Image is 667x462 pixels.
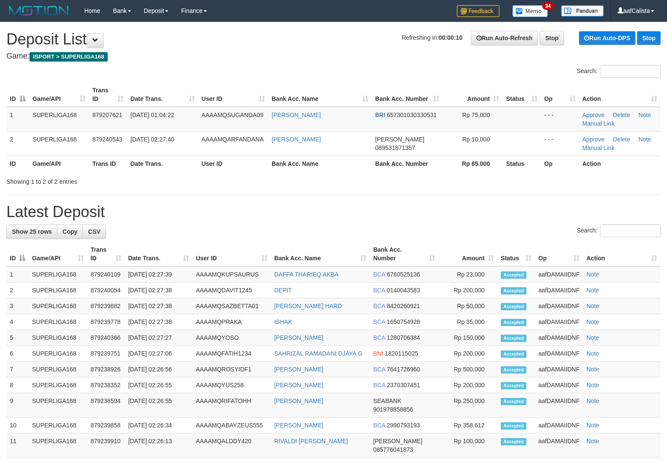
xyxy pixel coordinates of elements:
th: Bank Acc. Name: activate to sort column ascending [271,242,370,266]
span: BCA [373,271,385,278]
a: Note [586,366,599,373]
span: Copy 657301030330531 to clipboard [387,112,437,118]
td: [DATE] 02:26:13 [125,433,193,458]
td: 879239778 [87,314,125,330]
span: BCA [373,382,385,388]
td: [DATE] 02:27:27 [125,330,193,346]
td: 879239751 [87,346,125,362]
span: Copy 6760525136 to clipboard [387,271,420,278]
td: 879240054 [87,282,125,298]
td: SUPERLIGA168 [29,362,87,377]
a: Note [586,271,599,278]
td: SUPERLIGA168 [29,314,87,330]
span: Accepted [501,422,526,430]
td: AAAAMQFATIH1234 [192,346,270,362]
th: Game/API: activate to sort column ascending [29,242,87,266]
span: Accepted [501,438,526,445]
h4: Game: [6,52,661,61]
th: Rp 85.000 [443,156,502,171]
span: [PERSON_NAME] [375,136,424,143]
td: AAAAMQYUS258 [192,377,270,393]
span: BCA [373,422,385,429]
th: ID: activate to sort column descending [6,82,29,107]
span: Accepted [501,335,526,342]
span: Refreshing in: [402,34,462,41]
td: Rp 200,000 [438,282,497,298]
td: Rp 35,000 [438,314,497,330]
a: Note [586,382,599,388]
td: SUPERLIGA168 [29,298,87,314]
a: Run Auto-Refresh [471,31,538,45]
span: Copy 2990793193 to clipboard [387,422,420,429]
td: SUPERLIGA168 [29,266,87,282]
a: [PERSON_NAME] [274,422,323,429]
td: Rp 150,000 [438,330,497,346]
td: 3 [6,298,29,314]
a: [PERSON_NAME] [272,112,321,118]
span: Accepted [501,287,526,294]
td: Rp 200,000 [438,377,497,393]
span: Rp 10,000 [462,136,490,143]
div: Showing 1 to 2 of 2 entries [6,174,271,186]
th: Trans ID: activate to sort column ascending [87,242,125,266]
span: Copy 1820115025 to clipboard [385,350,418,357]
td: SUPERLIGA168 [29,282,87,298]
a: Note [586,334,599,341]
td: aafDAMAIIDNF [535,418,583,433]
a: Note [586,318,599,325]
span: Accepted [501,366,526,374]
a: Note [586,287,599,294]
th: Trans ID: activate to sort column ascending [89,82,127,107]
a: Approve [582,136,605,143]
span: 34 [542,2,554,10]
span: Accepted [501,398,526,405]
a: Note [586,438,599,444]
span: BCA [373,318,385,325]
a: Run Auto-DPS [579,31,635,45]
td: 879238926 [87,362,125,377]
td: AAAAMQROSYIDF1 [192,362,270,377]
span: Rp 75,000 [462,112,490,118]
a: [PERSON_NAME] HARD [274,303,342,309]
td: SUPERLIGA168 [29,330,87,346]
span: Copy 089531871357 to clipboard [375,144,415,151]
td: [DATE] 02:26:34 [125,418,193,433]
td: aafDAMAIIDNF [535,393,583,418]
img: Button%20Memo.svg [512,5,548,17]
td: [DATE] 02:27:38 [125,298,193,314]
th: Status: activate to sort column ascending [497,242,535,266]
th: Trans ID [89,156,127,171]
span: AAAAMQARFANDANA [202,136,264,143]
th: Date Trans. [127,156,198,171]
th: Status: activate to sort column ascending [502,82,541,107]
a: Approve [582,112,605,118]
td: SUPERLIGA168 [29,418,87,433]
span: Copy 085776041873 to clipboard [373,446,413,453]
th: Amount: activate to sort column ascending [438,242,497,266]
a: Show 25 rows [6,224,57,239]
th: Bank Acc. Number: activate to sort column ascending [370,242,438,266]
span: Show 25 rows [12,228,52,235]
a: Stop [637,31,661,45]
a: [PERSON_NAME] [274,334,323,341]
td: SUPERLIGA168 [29,433,87,458]
td: 8 [6,377,29,393]
a: Note [586,350,599,357]
td: aafDAMAIIDNF [535,433,583,458]
td: aafDAMAIIDNF [535,346,583,362]
span: Copy [62,228,77,235]
td: Rp 250,000 [438,393,497,418]
span: BCA [373,366,385,373]
td: Rp 100,000 [438,433,497,458]
a: Delete [613,136,630,143]
td: AAAAMQPRAKA [192,314,270,330]
a: Copy [57,224,83,239]
td: Rp 50,000 [438,298,497,314]
a: Manual Link [582,144,615,151]
img: MOTION_logo.png [6,4,71,17]
th: Op: activate to sort column ascending [535,242,583,266]
h1: Latest Deposit [6,203,661,221]
td: aafDAMAIIDNF [535,314,583,330]
td: AAAAMQABAYZEUS555 [192,418,270,433]
span: Accepted [501,382,526,389]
